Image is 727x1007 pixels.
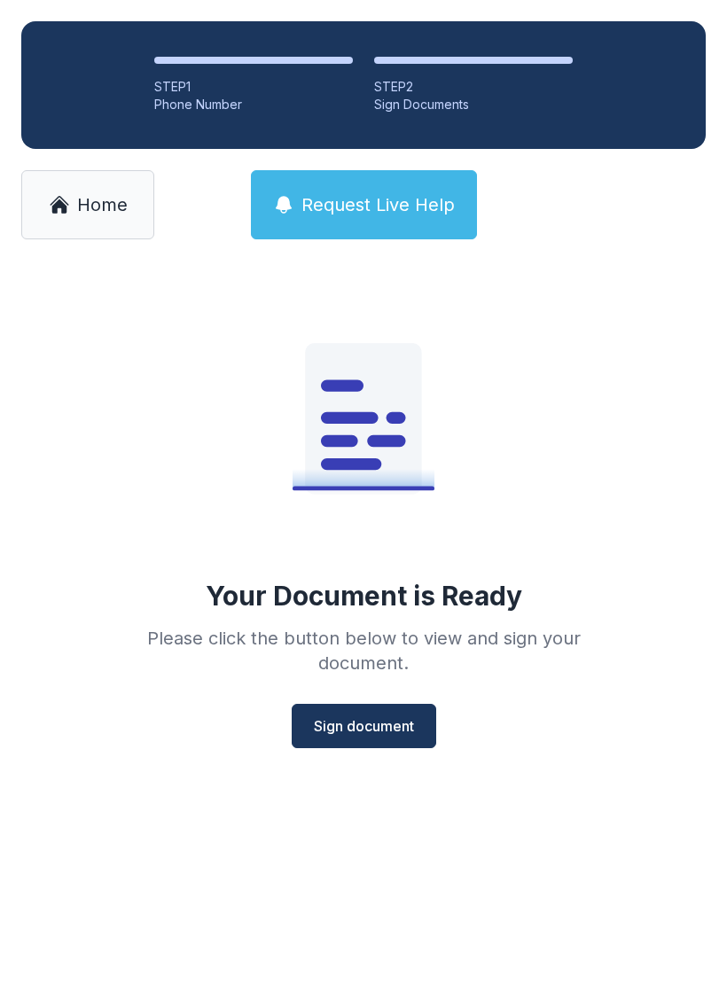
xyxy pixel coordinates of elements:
[374,78,573,96] div: STEP 2
[301,192,455,217] span: Request Live Help
[314,715,414,737] span: Sign document
[154,78,353,96] div: STEP 1
[108,626,619,675] div: Please click the button below to view and sign your document.
[206,580,522,612] div: Your Document is Ready
[374,96,573,113] div: Sign Documents
[154,96,353,113] div: Phone Number
[77,192,128,217] span: Home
